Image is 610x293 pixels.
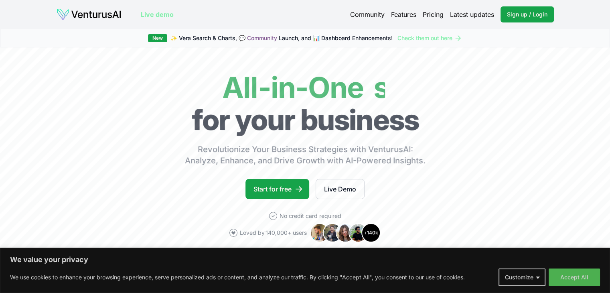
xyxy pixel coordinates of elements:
a: Community [247,35,277,41]
a: Community [350,10,385,19]
img: Avatar 3 [336,223,355,242]
p: We value your privacy [10,255,600,265]
button: Customize [499,269,545,286]
img: Avatar 1 [310,223,329,242]
a: Sign up / Login [501,6,554,22]
a: Check them out here [397,34,462,42]
img: Avatar 4 [349,223,368,242]
img: logo [57,8,122,21]
p: We use cookies to enhance your browsing experience, serve personalized ads or content, and analyz... [10,273,465,282]
a: Start for free [245,179,309,199]
div: New [148,34,167,42]
span: ✨ Vera Search & Charts, 💬 Launch, and 📊 Dashboard Enhancements! [170,34,393,42]
a: Features [391,10,416,19]
a: Pricing [423,10,444,19]
button: Accept All [549,269,600,286]
a: Live Demo [316,179,365,199]
a: Latest updates [450,10,494,19]
span: Sign up / Login [507,10,547,18]
img: Avatar 2 [323,223,342,242]
a: Live demo [141,10,174,19]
